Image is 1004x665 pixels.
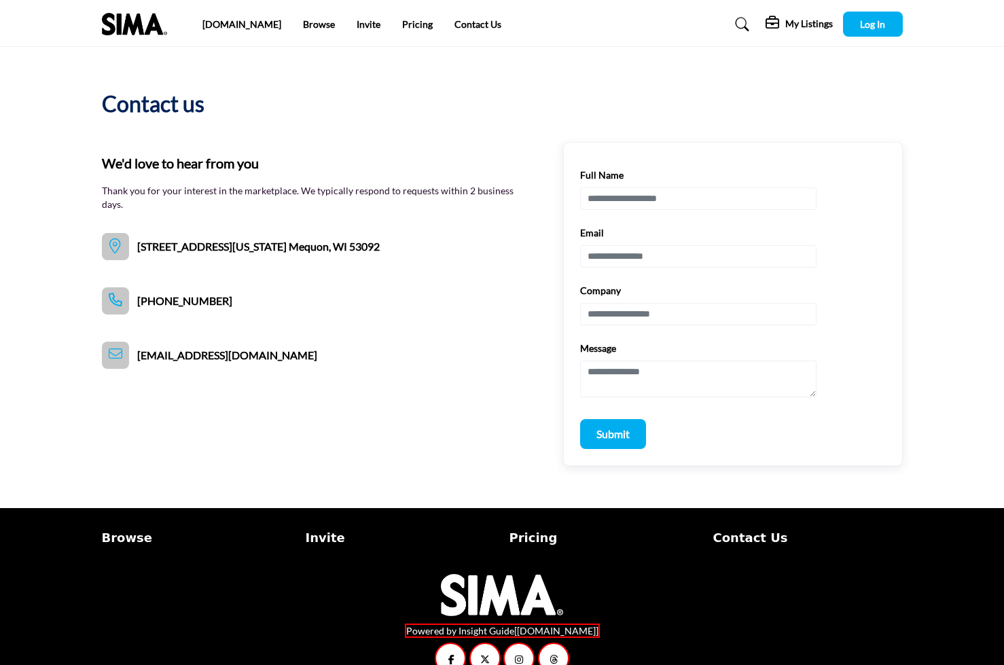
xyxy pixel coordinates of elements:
a: Contact Us [713,528,903,547]
a: Browse [303,18,335,30]
a: Pricing [402,18,433,30]
span: [EMAIL_ADDRESS][DOMAIN_NAME] [137,347,317,363]
span: Log In [860,18,885,30]
span: [STREET_ADDRESS][US_STATE] Mequon, WI 53092 [137,238,380,255]
label: Company [580,284,621,298]
button: Log In [843,12,903,37]
h5: My Listings [785,18,833,30]
b: We'd love to hear from you [102,153,259,173]
p: Thank you for your interest in the marketplace. We typically respond to requests within 2 busines... [102,184,536,211]
a: [DOMAIN_NAME] [202,18,281,30]
label: Email [580,226,604,240]
p: Submit [596,426,630,442]
a: Invite [357,18,380,30]
div: My Listings [766,16,833,33]
a: Contact Us [454,18,501,30]
a: Invite [306,528,495,547]
button: Submit [580,419,646,449]
label: Message [580,342,616,355]
span: insightguide.com [514,625,598,636]
label: Full Name [580,168,624,182]
img: No Site Logo [441,574,563,616]
h2: Contact us [102,88,204,120]
a: Browse [102,528,291,547]
a: Powered by Insight Guide[[DOMAIN_NAME]] [405,624,600,638]
a: Search [722,14,758,35]
img: Site Logo [102,13,174,35]
a: Pricing [509,528,699,547]
span: [PHONE_NUMBER] [137,293,232,309]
